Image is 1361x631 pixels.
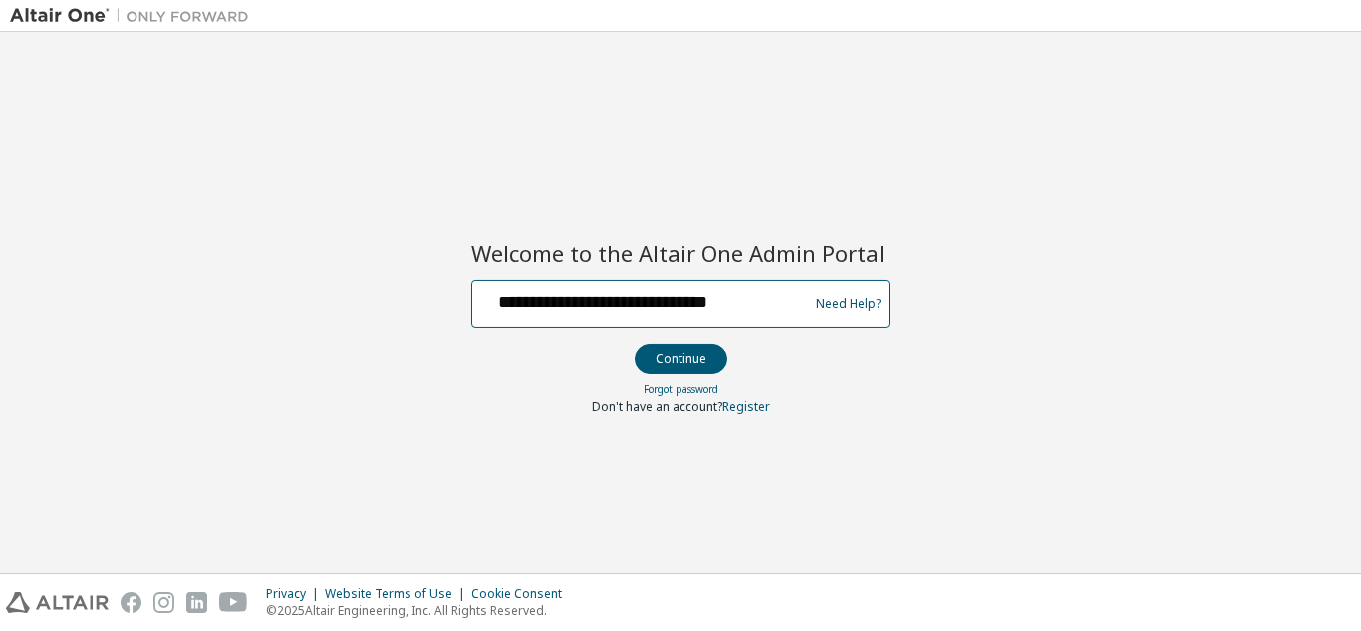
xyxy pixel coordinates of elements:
[10,6,259,26] img: Altair One
[592,398,722,415] span: Don't have an account?
[325,586,471,602] div: Website Terms of Use
[266,586,325,602] div: Privacy
[471,586,574,602] div: Cookie Consent
[219,592,248,613] img: youtube.svg
[153,592,174,613] img: instagram.svg
[816,303,881,304] a: Need Help?
[722,398,770,415] a: Register
[6,592,109,613] img: altair_logo.svg
[266,602,574,619] p: © 2025 Altair Engineering, Inc. All Rights Reserved.
[121,592,141,613] img: facebook.svg
[635,344,727,374] button: Continue
[186,592,207,613] img: linkedin.svg
[644,382,718,396] a: Forgot password
[471,239,890,267] h2: Welcome to the Altair One Admin Portal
